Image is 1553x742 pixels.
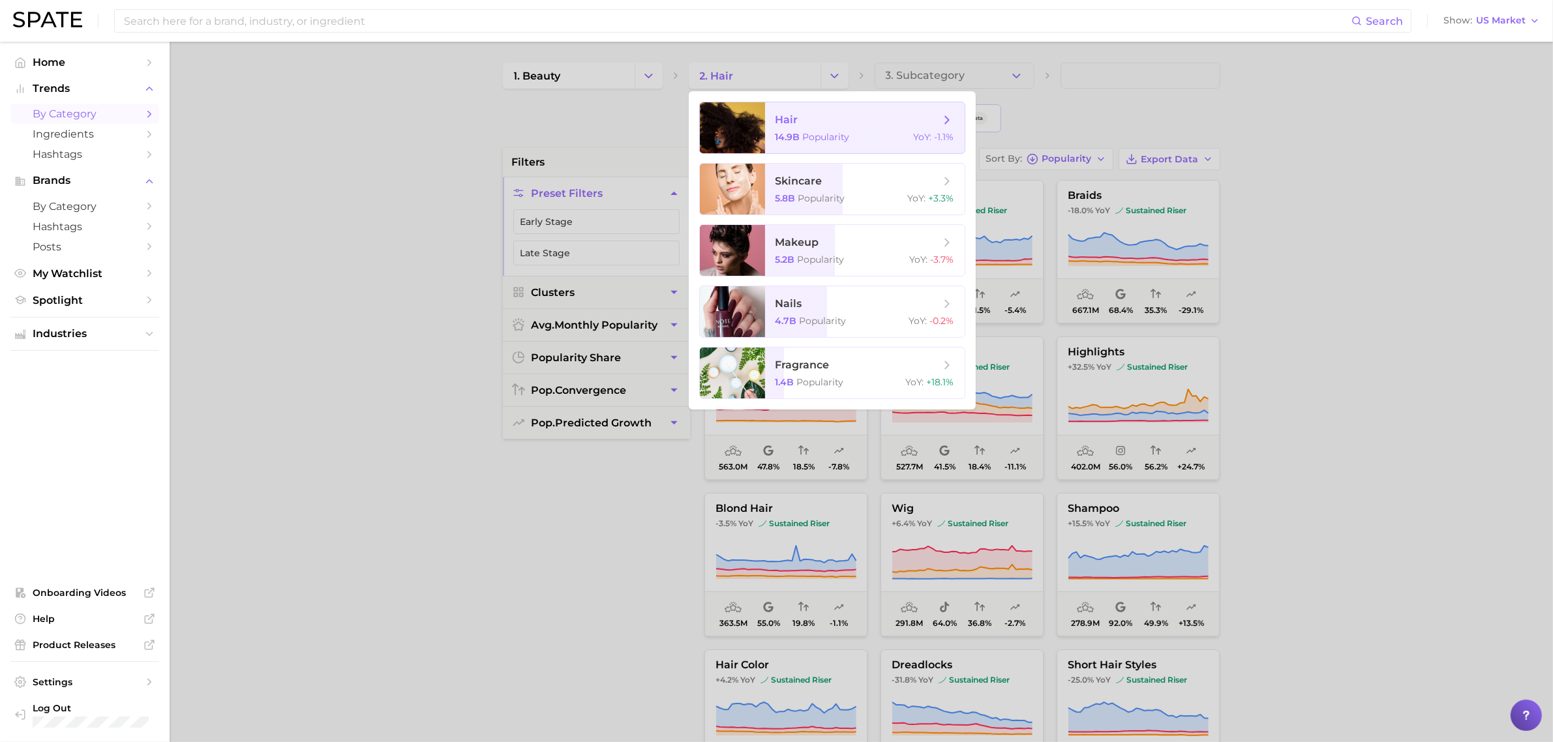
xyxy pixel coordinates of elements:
[776,236,819,248] span: makeup
[10,104,159,124] a: by Category
[10,196,159,216] a: by Category
[10,290,159,310] a: Spotlight
[10,263,159,284] a: My Watchlist
[10,79,159,98] button: Trends
[776,376,794,388] span: 1.4b
[910,254,928,265] span: YoY :
[33,294,137,306] span: Spotlight
[33,128,137,140] span: Ingredients
[10,144,159,164] a: Hashtags
[10,237,159,257] a: Posts
[123,10,1351,32] input: Search here for a brand, industry, or ingredient
[33,702,201,714] span: Log Out
[914,131,932,143] span: YoY :
[33,587,137,599] span: Onboarding Videos
[798,192,845,204] span: Popularity
[1440,12,1543,29] button: ShowUS Market
[776,315,797,327] span: 4.7b
[776,359,830,371] span: fragrance
[776,297,802,310] span: nails
[1476,17,1526,24] span: US Market
[33,241,137,253] span: Posts
[935,131,954,143] span: -1.1%
[776,131,800,143] span: 14.9b
[908,192,926,204] span: YoY :
[10,635,159,655] a: Product Releases
[776,254,795,265] span: 5.2b
[10,672,159,692] a: Settings
[906,376,924,388] span: YoY :
[33,148,137,160] span: Hashtags
[33,200,137,213] span: by Category
[10,609,159,629] a: Help
[10,583,159,602] a: Onboarding Videos
[689,91,976,409] ul: Change Category
[10,171,159,190] button: Brands
[931,254,954,265] span: -3.7%
[10,52,159,72] a: Home
[10,216,159,237] a: Hashtags
[927,376,954,388] span: +18.1%
[33,220,137,233] span: Hashtags
[1366,15,1403,27] span: Search
[909,315,927,327] span: YoY :
[930,315,954,327] span: -0.2%
[33,328,137,340] span: Industries
[33,267,137,280] span: My Watchlist
[10,698,159,732] a: Log out. Currently logged in with e-mail michelle.ng@mavbeautybrands.com.
[33,56,137,68] span: Home
[13,12,82,27] img: SPATE
[803,131,850,143] span: Popularity
[33,83,137,95] span: Trends
[929,192,954,204] span: +3.3%
[798,254,845,265] span: Popularity
[776,192,796,204] span: 5.8b
[800,315,847,327] span: Popularity
[1443,17,1472,24] span: Show
[33,676,137,688] span: Settings
[776,175,822,187] span: skincare
[33,613,137,625] span: Help
[797,376,844,388] span: Popularity
[10,124,159,144] a: Ingredients
[776,113,798,126] span: hair
[33,108,137,120] span: by Category
[33,175,137,186] span: Brands
[10,324,159,344] button: Industries
[33,639,137,651] span: Product Releases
